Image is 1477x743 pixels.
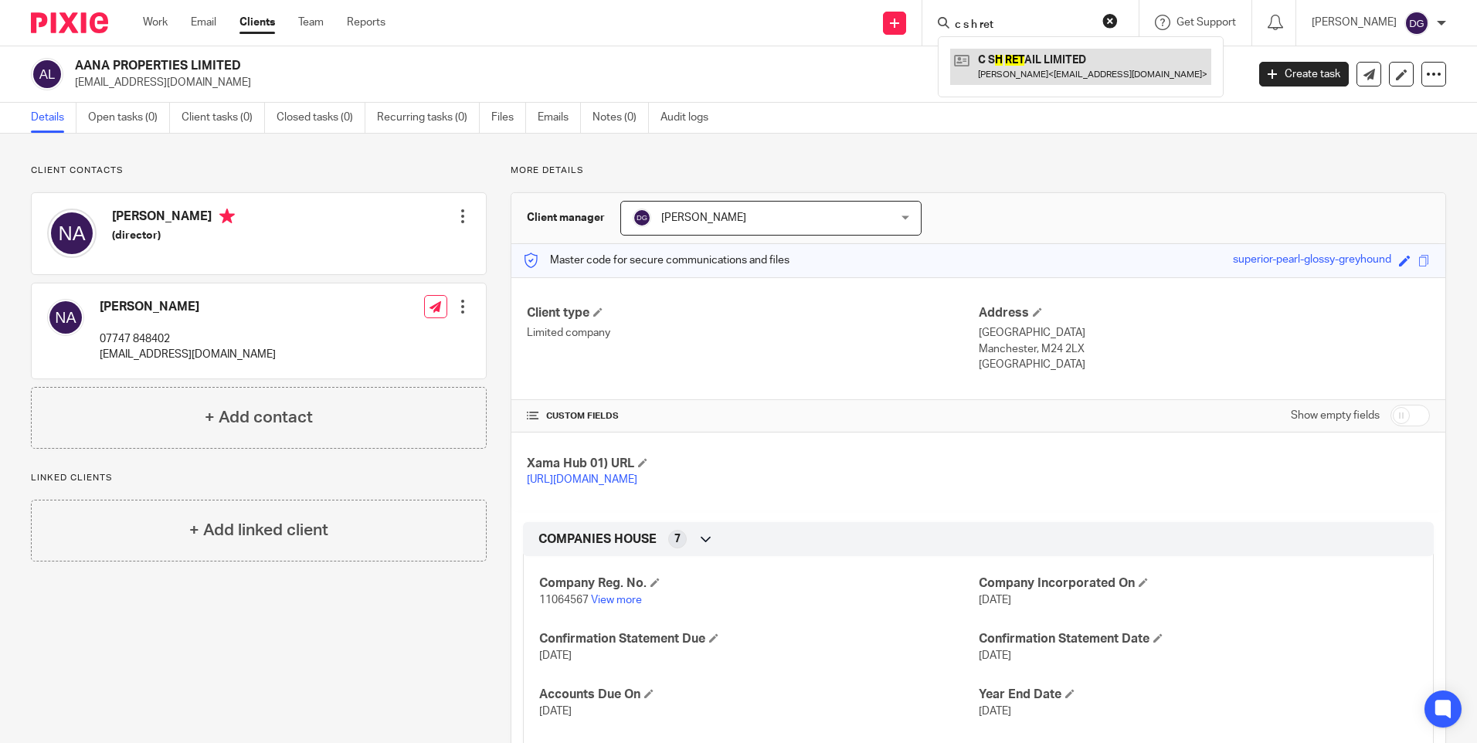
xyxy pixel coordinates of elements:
h3: Client manager [527,210,605,226]
img: svg%3E [31,58,63,90]
span: COMPANIES HOUSE [538,531,657,548]
span: [DATE] [979,650,1011,661]
p: More details [511,165,1446,177]
h4: Xama Hub 01) URL [527,456,978,472]
h5: (director) [112,228,235,243]
span: 7 [674,531,681,547]
h4: + Add contact [205,405,313,429]
a: Reports [347,15,385,30]
p: [GEOGRAPHIC_DATA] [979,357,1430,372]
h4: CUSTOM FIELDS [527,410,978,422]
span: 11064567 [539,595,589,606]
label: Show empty fields [1291,408,1380,423]
span: [PERSON_NAME] [661,212,746,223]
img: svg%3E [1404,11,1429,36]
a: Create task [1259,62,1349,87]
p: [PERSON_NAME] [1312,15,1397,30]
h4: Client type [527,305,978,321]
p: Linked clients [31,472,487,484]
h4: Confirmation Statement Date [979,631,1418,647]
h4: Accounts Due On [539,687,978,703]
a: Team [298,15,324,30]
a: Open tasks (0) [88,103,170,133]
img: svg%3E [633,209,651,227]
p: Client contacts [31,165,487,177]
p: [EMAIL_ADDRESS][DOMAIN_NAME] [75,75,1236,90]
a: Closed tasks (0) [277,103,365,133]
a: Emails [538,103,581,133]
span: [DATE] [539,650,572,661]
a: Email [191,15,216,30]
h4: + Add linked client [189,518,328,542]
a: [URL][DOMAIN_NAME] [527,474,637,485]
p: Master code for secure communications and files [523,253,789,268]
p: Limited company [527,325,978,341]
a: Audit logs [660,103,720,133]
h4: Confirmation Statement Due [539,631,978,647]
span: Get Support [1177,17,1236,28]
h4: Address [979,305,1430,321]
a: Client tasks (0) [182,103,265,133]
a: View more [591,595,642,606]
h4: Company Reg. No. [539,575,978,592]
a: Details [31,103,76,133]
p: [EMAIL_ADDRESS][DOMAIN_NAME] [100,347,276,362]
h4: [PERSON_NAME] [112,209,235,228]
p: [GEOGRAPHIC_DATA] [979,325,1430,341]
span: [DATE] [979,706,1011,717]
a: Work [143,15,168,30]
div: superior-pearl-glossy-greyhound [1233,252,1391,270]
a: Recurring tasks (0) [377,103,480,133]
img: Pixie [31,12,108,33]
h2: AANA PROPERTIES LIMITED [75,58,1003,74]
span: [DATE] [979,595,1011,606]
span: [DATE] [539,706,572,717]
i: Primary [219,209,235,224]
h4: [PERSON_NAME] [100,299,276,315]
a: Files [491,103,526,133]
a: Clients [239,15,275,30]
a: Notes (0) [592,103,649,133]
img: svg%3E [47,299,84,336]
p: Manchester, M24 2LX [979,341,1430,357]
p: 07747 848402 [100,331,276,347]
h4: Year End Date [979,687,1418,703]
img: svg%3E [47,209,97,258]
button: Clear [1102,13,1118,29]
h4: Company Incorporated On [979,575,1418,592]
input: Search [953,19,1092,32]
